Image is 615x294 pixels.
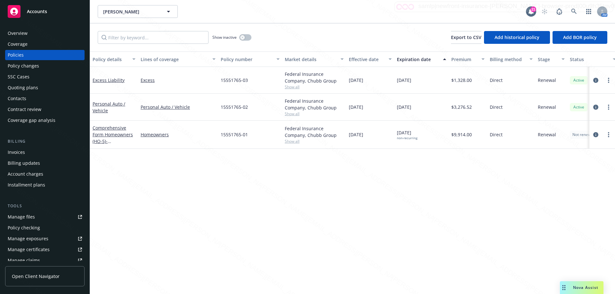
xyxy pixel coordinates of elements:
a: Policy changes [5,61,85,71]
div: Lines of coverage [141,56,209,63]
a: Contacts [5,93,85,104]
span: [DATE] [349,131,363,138]
div: Overview [8,28,28,38]
a: circleInformation [592,131,600,139]
div: Premium [451,56,478,63]
div: Contract review [8,104,41,115]
button: [PERSON_NAME] [98,5,178,18]
div: Policy number [221,56,273,63]
button: Nova Assist [560,281,603,294]
a: Switch app [582,5,595,18]
div: Drag to move [560,281,568,294]
div: 21 [530,6,536,12]
button: Policy details [90,52,138,67]
span: Add historical policy [495,34,539,40]
span: 15551765-01 [221,131,248,138]
a: Account charges [5,169,85,179]
span: Direct [490,131,503,138]
a: Excess Liability [93,77,125,83]
span: [DATE] [397,104,411,110]
input: Filter by keyword... [98,31,209,44]
a: Coverage gap analysis [5,115,85,125]
div: Coverage [8,39,28,49]
div: Stage [538,56,558,63]
div: Effective date [349,56,385,63]
a: Coverage [5,39,85,49]
span: [DATE] [397,77,411,83]
a: Overview [5,28,85,38]
a: Comprehensive Form Homeowners (HO-5) [93,125,133,151]
a: Invoices [5,147,85,157]
div: SSC Cases [8,72,29,82]
div: Federal Insurance Company, Chubb Group [285,98,344,111]
span: Direct [490,77,503,83]
div: Federal Insurance Company, Chubb Group [285,125,344,139]
div: Contacts [8,93,26,104]
div: Policy details [93,56,128,63]
button: Market details [282,52,346,67]
div: Installment plans [8,180,45,190]
div: Manage certificates [8,244,50,255]
div: Status [570,56,609,63]
div: Billing method [490,56,526,63]
a: Billing updates [5,158,85,168]
a: Accounts [5,3,85,20]
span: 15551765-03 [221,77,248,83]
span: $9,914.00 [451,131,472,138]
a: Report a Bug [553,5,566,18]
span: Accounts [27,9,47,14]
span: Renewal [538,77,556,83]
a: circleInformation [592,76,600,84]
div: Billing [5,138,85,145]
span: Nova Assist [573,285,598,290]
button: Premium [449,52,487,67]
div: Account charges [8,169,43,179]
a: Installment plans [5,180,85,190]
span: [DATE] [349,77,363,83]
div: Manage exposures [8,234,48,244]
a: Contract review [5,104,85,115]
span: [DATE] [397,129,417,140]
span: 15551765-02 [221,104,248,110]
span: [PERSON_NAME] [103,8,159,15]
button: Add BOR policy [553,31,607,44]
button: Lines of coverage [138,52,218,67]
span: Show all [285,111,344,116]
span: Renewal [538,131,556,138]
a: Excess [141,77,216,83]
a: Policy checking [5,223,85,233]
a: Personal Auto / Vehicle [141,104,216,110]
div: Billing updates [8,158,40,168]
a: Manage exposures [5,234,85,244]
div: Federal Insurance Company, Chubb Group [285,71,344,84]
div: Manage files [8,212,35,222]
span: Open Client Navigator [12,273,60,280]
a: Homeowners [141,131,216,138]
button: Add historical policy [484,31,550,44]
button: Policy number [218,52,282,67]
a: Personal Auto / Vehicle [93,101,125,114]
button: Effective date [346,52,394,67]
span: Show all [285,84,344,90]
span: $3,276.52 [451,104,472,110]
a: Manage claims [5,255,85,266]
a: Search [568,5,580,18]
a: Quoting plans [5,83,85,93]
span: Direct [490,104,503,110]
span: Not renewing [572,132,596,138]
span: [DATE] [349,104,363,110]
div: Policy changes [8,61,39,71]
a: Manage files [5,212,85,222]
button: Billing method [487,52,535,67]
div: non-recurring [397,136,417,140]
button: Export to CSV [451,31,481,44]
span: Show inactive [212,35,237,40]
div: Policies [8,50,24,60]
span: Add BOR policy [563,34,597,40]
span: Renewal [538,104,556,110]
a: circleInformation [592,103,600,111]
a: Start snowing [538,5,551,18]
span: Active [572,104,585,110]
div: Manage claims [8,255,40,266]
